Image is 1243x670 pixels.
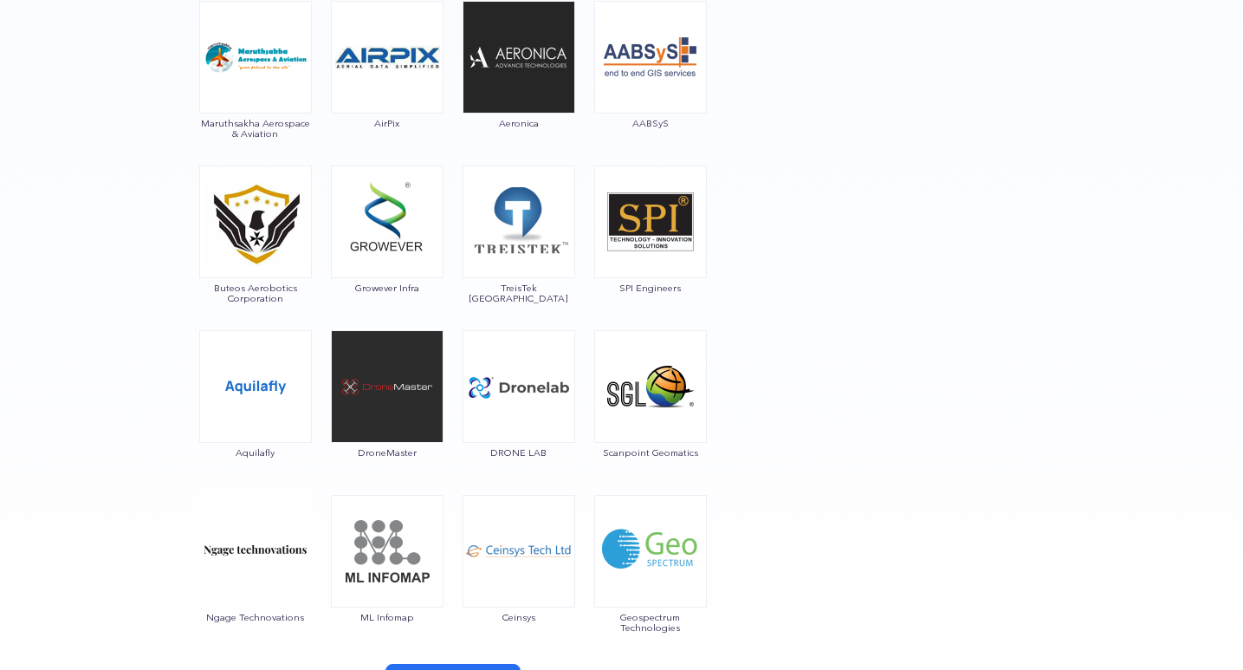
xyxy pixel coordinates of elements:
[331,330,443,443] img: img_dronemaster.png
[463,1,575,114] img: img_aeronica.png
[330,118,444,128] span: AirPix
[330,447,444,458] span: DroneMaster
[199,166,312,278] img: ic_buteos.png
[462,543,576,622] a: Ceinsys
[330,49,444,128] a: AirPix
[593,447,708,458] span: Scanpoint Geomatics
[198,283,313,303] span: Buteos Aerobotics Corporation
[462,378,576,458] a: DRONE LAB
[199,495,312,608] img: ic_Ngage%20Technovations.png
[330,543,444,622] a: ML Infomap
[593,283,708,293] span: SPI Engineers
[330,378,444,458] a: DroneMaster
[593,213,708,293] a: SPI Engineers
[331,495,443,608] img: img_mlinfomap.png
[198,213,313,303] a: Buteos Aerobotics Corporation
[462,447,576,458] span: DRONE LAB
[462,283,576,303] span: TreisTek [GEOGRAPHIC_DATA]
[199,1,312,114] img: ic_maruthasakha.png
[330,612,444,622] span: ML Infomap
[463,166,575,278] img: img_treistek.png
[198,118,313,139] span: Maruthsakha Aerospace & Aviation
[462,213,576,303] a: TreisTek [GEOGRAPHIC_DATA]
[594,166,707,278] img: img_spi.png
[594,1,707,114] img: img_aabsys.png
[198,543,313,622] a: Ngage Technovations
[594,330,707,443] img: img_scanpoint.png
[462,49,576,128] a: Aeronica
[331,166,443,278] img: img_growever.png
[330,213,444,293] a: Growever Infra
[331,1,443,114] img: ic_airpix.png
[593,118,708,128] span: AABSyS
[198,49,313,139] a: Maruthsakha Aerospace & Aviation
[463,330,575,443] img: ic_dronelab.png
[198,447,313,458] span: Aquilafly
[594,495,707,608] img: img_geospectrum.png
[462,612,576,622] span: Ceinsys
[330,283,444,293] span: Growever Infra
[463,495,575,608] img: img_ceinsys.png
[462,118,576,128] span: Aeronica
[199,330,312,443] img: img_aquilafly.png
[593,378,708,458] a: Scanpoint Geomatics
[198,612,313,622] span: Ngage Technovations
[593,612,708,633] span: Geospectrum Technologies
[593,543,708,633] a: Geospectrum Technologies
[198,378,313,458] a: Aquilafly
[593,49,708,128] a: AABSyS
